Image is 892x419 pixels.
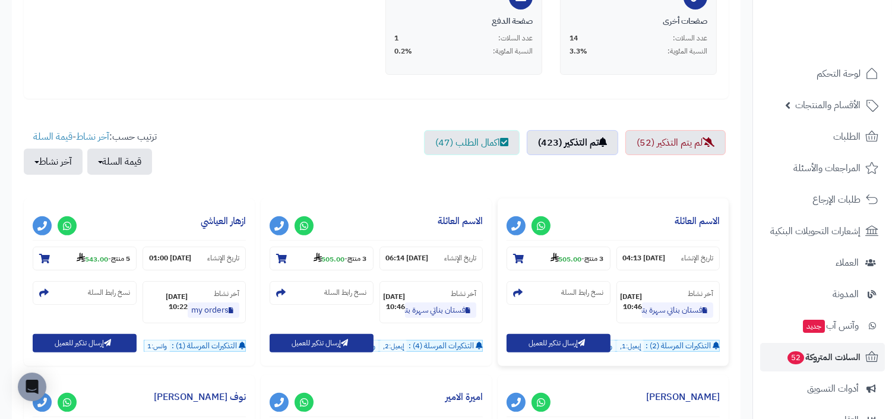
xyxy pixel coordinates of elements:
button: إرسال تذكير للعميل [33,334,136,352]
span: 1 [395,33,399,43]
span: وآتس آب [802,317,859,334]
strong: [DATE] 01:00 [149,253,192,263]
ul: ترتيب حسب: - [24,130,157,175]
strong: [DATE] 06:14 [386,253,429,263]
span: لوحة التحكم [817,65,861,82]
strong: 543.00 [77,254,108,264]
a: تم التذكير (423) [527,130,618,155]
a: الاسم العائلة [438,214,483,228]
span: السلات المتروكة [786,349,861,366]
small: نسخ رابط السلة [325,288,367,298]
small: تاريخ الإنشاء [681,253,713,263]
strong: 505.00 [314,254,345,264]
a: نوف [PERSON_NAME] [154,390,246,404]
a: الطلبات [760,122,885,151]
span: التذكيرات المرسلة (1) : [172,340,237,351]
span: النسبة المئوية: [668,46,707,56]
a: أدوات التسويق [760,374,885,403]
a: الاسم العائلة [675,214,720,228]
span: 3.3% [570,46,587,56]
span: 0.2% [395,46,413,56]
a: المدونة [760,280,885,308]
span: المدونة [833,286,859,303]
div: صفحات أخرى [570,15,707,27]
button: قيمة السلة [87,149,152,175]
strong: 5 منتج [111,254,130,264]
span: عدد السلات: [673,33,707,43]
a: العملاء [760,248,885,277]
a: اكمال الطلب (47) [424,130,520,155]
a: لم يتم التذكير (52) [625,130,726,155]
span: 52 [787,351,805,365]
section: نسخ رابط السلة [270,281,373,305]
span: التذكيرات المرسلة (2) : [646,340,711,351]
span: إيميل:2, [380,340,407,352]
small: - [314,253,367,264]
span: النسبة المئوية: [493,46,533,56]
a: my orders [188,303,239,318]
a: [PERSON_NAME] [646,390,720,404]
a: لوحة التحكم [760,59,885,88]
strong: [DATE] 10:22 [149,292,188,312]
span: أدوات التسويق [807,380,859,397]
a: إشعارات التحويلات البنكية [760,217,885,245]
section: نسخ رابط السلة [507,281,610,305]
a: آخر نشاط [76,130,109,144]
section: 3 منتج-505.00 [270,247,373,270]
span: جديد [803,320,825,333]
span: طلبات الإرجاع [812,191,861,208]
small: تاريخ الإنشاء [444,253,476,263]
small: نسخ رابط السلة [88,288,130,298]
small: آخر نشاط [688,288,713,299]
small: آخر نشاط [451,288,476,299]
a: فستان بناتي سهرة بتصميم ذيل وتطريز ناعم [405,303,476,318]
a: وآتس آبجديد [760,311,885,340]
strong: 3 منتج [585,254,604,264]
small: - [77,253,130,264]
span: الأقسام والمنتجات [795,97,861,114]
button: إرسال تذكير للعميل [507,334,610,352]
strong: [DATE] 04:13 [623,253,666,263]
a: السلات المتروكة52 [760,343,885,371]
a: فستان بناتي سهرة بتصميم ذيل وتطريز ناعم [642,303,713,318]
button: إرسال تذكير للعميل [270,334,373,352]
strong: 3 منتج [348,254,367,264]
small: - [551,253,604,264]
a: المراجعات والأسئلة [760,154,885,182]
small: آخر نشاط [214,288,239,299]
a: قيمة السلة [33,130,72,144]
div: Open Intercom Messenger [18,373,46,401]
section: 3 منتج-505.00 [507,247,610,270]
small: تاريخ الإنشاء [207,253,239,263]
section: 5 منتج-543.00 [33,247,136,270]
button: آخر نشاط [24,149,83,175]
a: ازهار العياشي [201,214,246,228]
strong: [DATE] 10:46 [383,292,405,312]
strong: [DATE] 10:46 [620,292,642,312]
a: طلبات الإرجاع [760,185,885,214]
small: نسخ رابط السلة [562,288,604,298]
a: اميرة الامير [445,390,483,404]
span: التذكيرات المرسلة (4) : [409,340,474,351]
span: عدد السلات: [498,33,533,43]
span: المراجعات والأسئلة [793,160,861,177]
img: logo-2.png [811,27,881,52]
div: صفحة الدفع [395,15,533,27]
span: الطلبات [833,128,861,145]
span: إشعارات التحويلات البنكية [770,223,861,240]
span: إيميل:1, [617,340,644,352]
section: نسخ رابط السلة [33,281,136,305]
strong: 505.00 [551,254,582,264]
span: العملاء [836,254,859,271]
span: 14 [570,33,578,43]
span: واتس:1 [144,340,170,352]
